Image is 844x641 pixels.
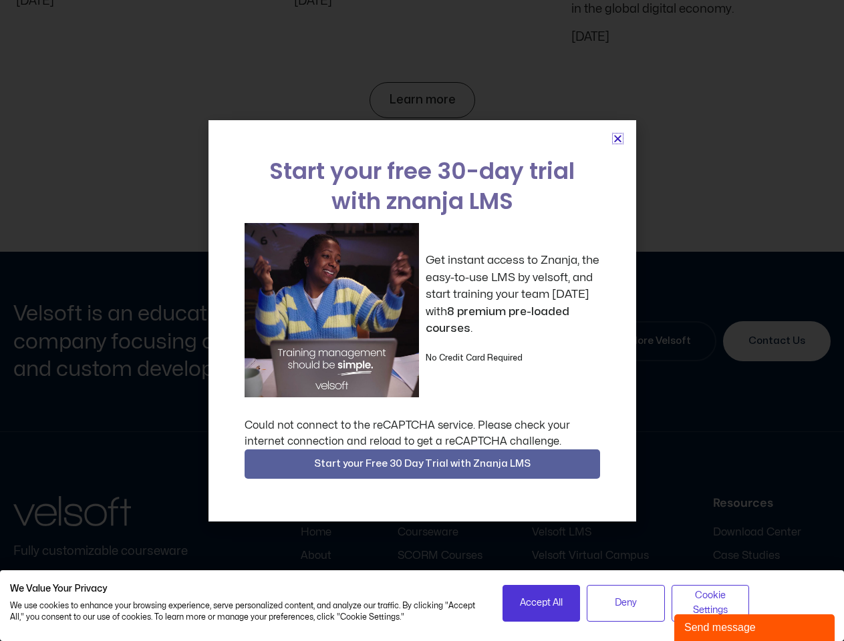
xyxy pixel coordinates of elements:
button: Deny all cookies [587,585,665,622]
img: a woman sitting at her laptop dancing [245,223,419,397]
iframe: chat widget [674,612,837,641]
button: Accept all cookies [503,585,581,622]
span: Accept All [520,596,563,610]
span: Start your Free 30 Day Trial with Znanja LMS [314,456,531,472]
div: Could not connect to the reCAPTCHA service. Please check your internet connection and reload to g... [245,417,600,449]
p: We use cookies to enhance your browsing experience, serve personalized content, and analyze our t... [10,600,482,623]
h2: We Value Your Privacy [10,583,482,595]
strong: 8 premium pre-loaded courses [426,306,569,335]
span: Cookie Settings [680,588,741,618]
a: Close [613,134,623,144]
button: Start your Free 30 Day Trial with Znanja LMS [245,449,600,479]
span: Deny [615,596,637,610]
p: Get instant access to Znanja, the easy-to-use LMS by velsoft, and start training your team [DATE]... [426,252,600,337]
button: Adjust cookie preferences [672,585,750,622]
strong: No Credit Card Required [426,354,523,362]
h2: Start your free 30-day trial with znanja LMS [245,156,600,216]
